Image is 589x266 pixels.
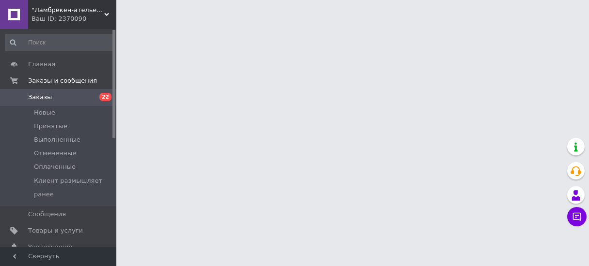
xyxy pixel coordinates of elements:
span: Заказы [28,93,52,102]
span: Выполненные [34,135,80,144]
span: Принятые [34,122,67,131]
button: Чат с покупателем [567,207,587,226]
span: Отмененные [34,149,76,158]
span: "Ламбрекен-ателье" - интернет магазин тюли и штор [32,6,104,15]
span: Товары и услуги [28,226,83,235]
input: Поиск [5,34,114,51]
div: Ваш ID: 2370090 [32,15,116,23]
span: Клиент размышляет [34,177,102,185]
span: Главная [28,60,55,69]
span: Новые [34,108,55,117]
span: Оплаченные [34,163,76,171]
span: 22 [99,93,111,101]
span: ранее [34,190,54,199]
span: Сообщения [28,210,66,219]
span: Заказы и сообщения [28,76,97,85]
span: Уведомления [28,243,72,251]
